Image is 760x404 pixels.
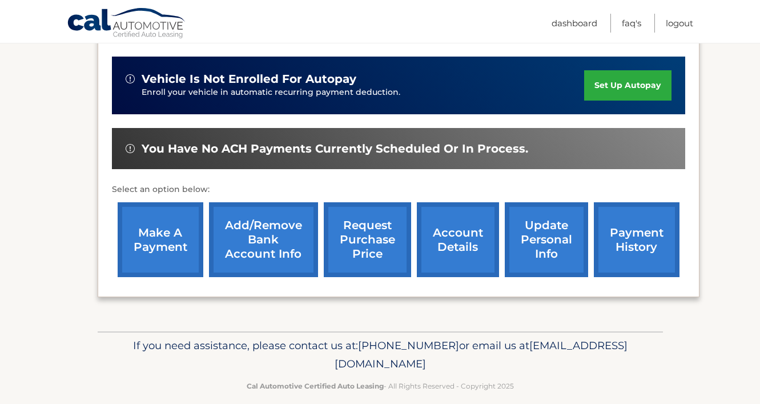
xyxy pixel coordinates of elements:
[417,202,499,277] a: account details
[335,339,628,370] span: [EMAIL_ADDRESS][DOMAIN_NAME]
[594,202,679,277] a: payment history
[142,72,356,86] span: vehicle is not enrolled for autopay
[622,14,641,33] a: FAQ's
[105,337,656,373] p: If you need assistance, please contact us at: or email us at
[118,202,203,277] a: make a payment
[584,70,671,101] a: set up autopay
[209,202,318,277] a: Add/Remove bank account info
[126,74,135,83] img: alert-white.svg
[505,202,588,277] a: update personal info
[552,14,597,33] a: Dashboard
[358,339,459,352] span: [PHONE_NUMBER]
[67,7,187,41] a: Cal Automotive
[324,202,411,277] a: request purchase price
[112,183,685,197] p: Select an option below:
[142,86,585,99] p: Enroll your vehicle in automatic recurring payment deduction.
[247,382,384,390] strong: Cal Automotive Certified Auto Leasing
[666,14,693,33] a: Logout
[105,380,656,392] p: - All Rights Reserved - Copyright 2025
[126,144,135,153] img: alert-white.svg
[142,142,528,156] span: You have no ACH payments currently scheduled or in process.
